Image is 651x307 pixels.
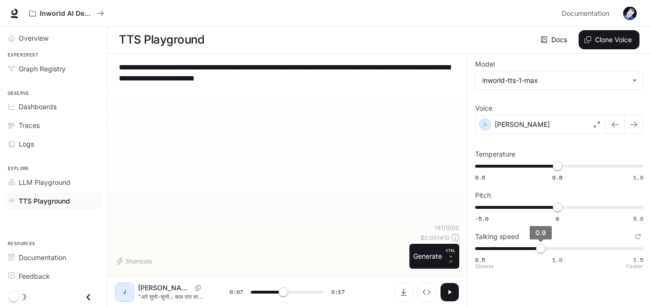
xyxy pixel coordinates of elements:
[633,215,643,223] span: 5.0
[623,7,637,20] img: User avatar
[4,117,103,134] a: Traces
[19,102,57,112] span: Dashboards
[552,173,562,182] span: 0.8
[19,252,66,262] span: Documentation
[482,76,628,85] div: inworld-tts-1-max
[19,271,50,281] span: Feedback
[25,4,108,23] button: All workspaces
[475,61,495,68] p: Model
[535,228,546,237] span: 0.9
[191,285,205,291] button: Copy Voice ID
[475,151,515,158] p: Temperature
[230,287,243,297] span: 0:07
[620,4,639,23] button: User avatar
[556,215,559,223] span: 0
[40,10,93,18] p: Inworld AI Demos
[626,263,643,269] p: Faster
[115,253,156,269] button: Shortcuts
[475,233,519,240] p: Talking speed
[495,120,550,129] p: [PERSON_NAME]
[475,215,488,223] span: -5.0
[579,30,639,49] button: Clone Voice
[4,249,103,266] a: Documentation
[9,291,18,302] span: Dark mode toggle
[117,284,132,300] div: J
[475,173,485,182] span: 0.6
[4,268,103,284] a: Feedback
[4,136,103,152] a: Logs
[19,196,70,206] span: TTS Playground
[446,248,455,265] p: ⏎
[446,248,455,259] p: CTRL +
[4,30,103,46] a: Overview
[4,60,103,77] a: Graph Registry
[4,193,103,209] a: TTS Playground
[138,293,207,301] p: "अरे सुनो-सुनो... कल रात तालाब किनारे किसी ने सोनचिरैया देखी है! कहते हैं, जिस घर में वो घोंसला ब...
[331,287,345,297] span: 0:17
[19,139,34,149] span: Logs
[394,283,413,302] button: Download audio
[562,8,609,20] span: Documentation
[19,177,70,187] span: LLM Playground
[475,192,491,199] p: Pitch
[409,244,459,269] button: GenerateCTRL +⏎
[552,256,562,264] span: 1.0
[475,256,485,264] span: 0.5
[633,231,643,242] button: Reset to default
[4,98,103,115] a: Dashboards
[78,287,99,307] button: Close drawer
[633,173,643,182] span: 1.0
[19,64,66,74] span: Graph Registry
[539,30,571,49] a: Docs
[476,71,643,90] div: inworld-tts-1-max
[417,283,436,302] button: Inspect
[119,30,204,49] h1: TTS Playground
[475,263,494,269] p: Slower
[138,283,191,293] p: [PERSON_NAME]
[633,256,643,264] span: 1.5
[475,105,492,112] p: Voice
[19,33,48,43] span: Overview
[558,4,616,23] a: Documentation
[19,120,40,130] span: Traces
[4,174,103,191] a: LLM Playground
